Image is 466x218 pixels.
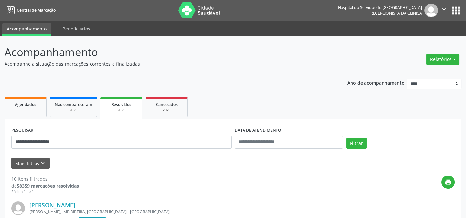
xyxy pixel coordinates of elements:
[445,179,452,186] i: print
[11,176,79,182] div: 10 itens filtrados
[55,108,92,113] div: 2025
[150,108,183,113] div: 2025
[156,102,178,107] span: Cancelados
[235,126,281,136] label: DATA DE ATENDIMENTO
[58,23,95,34] a: Beneficiários
[55,102,92,107] span: Não compareceram
[426,54,459,65] button: Relatórios
[15,102,36,107] span: Agendados
[17,183,79,189] strong: 58359 marcações resolvidas
[11,189,79,195] div: Página 1 de 1
[29,201,75,209] a: [PERSON_NAME]
[441,176,455,189] button: print
[11,182,79,189] div: de
[438,4,450,17] button: 
[346,138,367,149] button: Filtrar
[39,160,46,167] i: keyboard_arrow_down
[2,23,51,36] a: Acompanhamento
[11,201,25,215] img: img
[111,102,131,107] span: Resolvidos
[5,44,324,60] p: Acompanhamento
[440,6,448,13] i: 
[370,10,422,16] span: Recepcionista da clínica
[11,158,50,169] button: Mais filtroskeyboard_arrow_down
[5,60,324,67] p: Acompanhe a situação das marcações correntes e finalizadas
[11,126,33,136] label: PESQUISAR
[450,5,461,16] button: apps
[424,4,438,17] img: img
[105,108,138,113] div: 2025
[5,5,56,16] a: Central de Marcação
[338,5,422,10] div: Hospital do Servidor do [GEOGRAPHIC_DATA]
[17,7,56,13] span: Central de Marcação
[29,209,455,214] div: [PERSON_NAME], IMBIRIBEIRA, [GEOGRAPHIC_DATA] - [GEOGRAPHIC_DATA]
[347,79,405,87] p: Ano de acompanhamento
